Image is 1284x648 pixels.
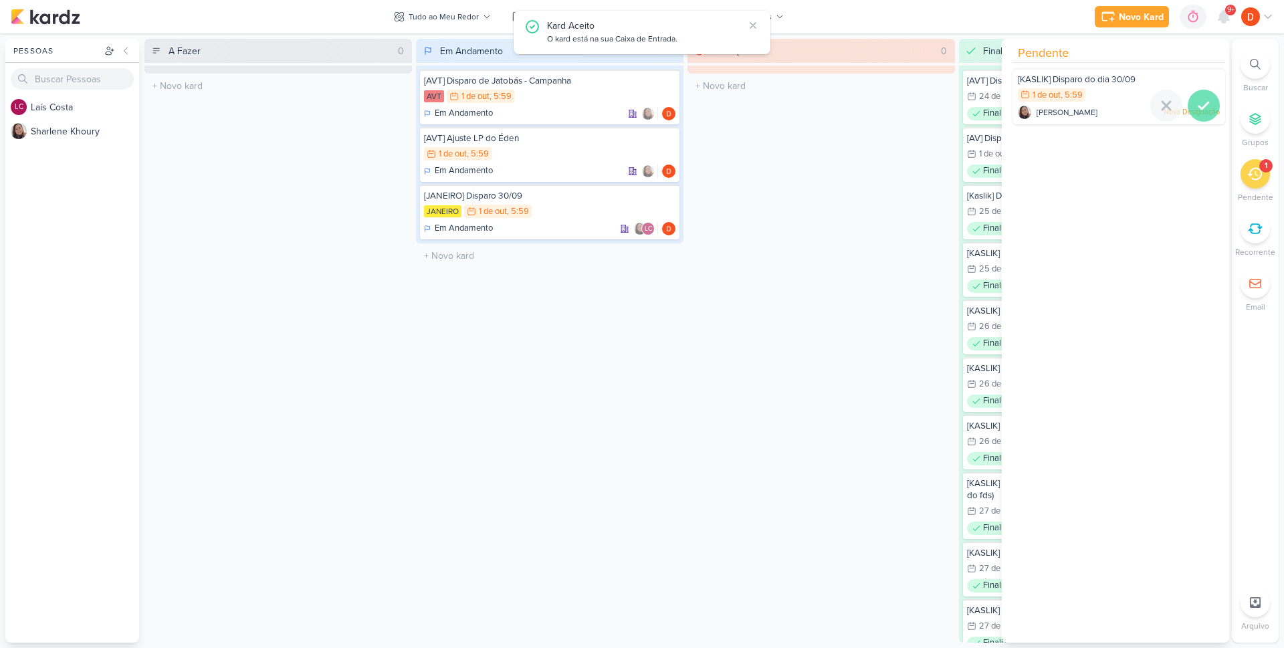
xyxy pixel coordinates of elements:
[1018,74,1136,85] span: [KASLIK] Disparo do dia 30/09
[1242,136,1269,148] p: Grupos
[690,76,952,96] input: + Novo kard
[467,150,489,158] div: , 5:59
[967,395,1027,408] div: Finalizado
[1235,246,1275,258] p: Recorrente
[490,92,512,101] div: , 5:59
[424,75,675,87] div: [AVT] Disparo de Jatobás - Campanha
[936,44,952,58] div: 0
[633,222,658,235] div: Colaboradores: Sharlene Khoury, Laís Costa
[1018,44,1069,62] span: Pendente
[1033,91,1061,100] div: 1 de out
[439,150,467,158] div: 1 de out
[662,107,675,120] img: Diego Lima | TAGAWA
[1265,160,1267,171] div: 1
[547,33,744,46] div: O kard está na sua Caixa de Entrada.
[461,92,490,101] div: 1 de out
[662,222,675,235] div: Responsável: Diego Lima | TAGAWA
[983,522,1021,535] p: Finalizado
[435,107,493,120] p: Em Andamento
[967,222,1027,235] div: Finalizado
[1061,91,1083,100] div: , 5:59
[31,124,139,138] div: S h a r l e n e K h o u r y
[979,622,1014,631] div: 27 de set
[424,90,444,102] div: AVT
[11,45,102,57] div: Pessoas
[1243,82,1268,94] p: Buscar
[15,104,23,111] p: LC
[983,280,1021,293] p: Finalizado
[967,579,1027,592] div: Finalizado
[979,380,1014,389] div: 26 de set
[983,395,1021,408] p: Finalizado
[662,222,675,235] img: Diego Lima | TAGAWA
[983,337,1021,350] p: Finalizado
[967,107,1027,120] div: Finalizado
[983,579,1021,592] p: Finalizado
[31,100,139,114] div: L a í s C o s t a
[967,165,1027,178] div: Finalizado
[641,165,655,178] img: Sharlene Khoury
[967,362,1218,374] div: [KASLIK] Disparo 2 do dia 25/09 - Leads novos e antigos (HIS)
[169,44,201,58] div: A Fazer
[435,222,493,235] p: Em Andamento
[967,190,1218,202] div: [Kaslik] Disparo do dia 24/09 - Médicos
[967,477,1218,502] div: [KASLIK] Disparo do dia 26/09 - Leads novos e antigos (Evento do fds)
[633,222,647,235] img: Sharlene Khoury
[967,280,1027,293] div: Finalizado
[147,76,409,96] input: + Novo kard
[424,107,493,120] div: Em Andamento
[979,437,1014,446] div: 26 de set
[979,322,1014,331] div: 26 de set
[967,547,1218,559] div: [KASLIK] Disparo do dia 26/09 - Corretores
[1095,6,1169,27] button: Novo Kard
[424,222,493,235] div: Em Andamento
[967,75,1218,87] div: [AVT] Disparo do dia 24/09 - Éden
[507,207,529,216] div: , 5:59
[11,9,80,25] img: kardz.app
[979,564,1014,573] div: 27 de set
[983,222,1021,235] p: Finalizado
[419,246,681,265] input: + Novo kard
[424,190,675,202] div: [JANEIRO] Disparo 30/09
[1241,7,1260,26] img: Diego Lima | TAGAWA
[983,107,1021,120] p: Finalizado
[641,107,655,120] img: Sharlene Khoury
[424,205,461,217] div: JANEIRO
[979,507,1014,516] div: 27 de set
[983,165,1021,178] p: Finalizado
[1227,5,1235,15] span: 9+
[424,132,675,144] div: [AVT] Ajuste LP do Éden
[662,165,675,178] div: Responsável: Diego Lima | TAGAWA
[967,605,1218,617] div: [KASLIK] Disparo do dia 26/09 - Medicos
[11,68,134,90] input: Buscar Pessoas
[967,247,1218,259] div: [KASLIK] Disparo do dia 24/09 - LEADS NOVOS E ANTIGOS
[967,305,1218,317] div: [KASLIK] Disparo 1 do dia 25/09 - Leads novos e antigos
[11,123,27,139] img: Sharlene Khoury
[641,165,658,178] div: Colaboradores: Sharlene Khoury
[979,265,1014,274] div: 25 de set
[435,165,493,178] p: Em Andamento
[967,420,1218,432] div: [KASLIK] Disparo do dia 25/09 - Corretores
[440,44,503,58] div: Em Andamento
[1119,10,1164,24] div: Novo Kard
[645,226,652,233] p: LC
[983,44,1025,58] div: Finalizado
[967,522,1027,535] div: Finalizado
[1037,106,1097,118] span: [PERSON_NAME]
[1232,49,1279,94] li: Ctrl + F
[547,19,744,33] div: Kard Aceito
[479,207,507,216] div: 1 de out
[11,99,27,115] div: Laís Costa
[393,44,409,58] div: 0
[967,132,1218,144] div: [AV] Disparo do dia 01/10 - Éden
[983,452,1021,465] p: Finalizado
[1246,301,1265,313] p: Email
[1238,191,1273,203] p: Pendente
[979,92,1014,101] div: 24 de set
[979,150,1007,158] div: 1 de out
[1241,620,1269,632] p: Arquivo
[641,222,655,235] div: Laís Costa
[662,165,675,178] img: Diego Lima | TAGAWA
[424,165,493,178] div: Em Andamento
[967,337,1027,350] div: Finalizado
